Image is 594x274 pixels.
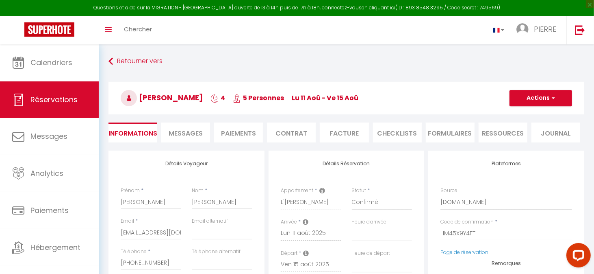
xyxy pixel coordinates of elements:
label: Statut [352,187,366,195]
h4: Détails Voyageur [121,161,252,167]
span: Calendriers [30,57,72,68]
li: Facture [320,123,369,142]
a: Chercher [118,16,158,44]
li: CHECKLISTS [373,123,422,142]
img: logout [575,25,585,35]
span: Hébergement [30,242,80,252]
label: Email alternatif [192,217,228,225]
label: Code de confirmation [440,218,494,226]
span: Paiements [30,205,69,215]
a: ... PIERRE [510,16,566,44]
li: Paiements [214,123,263,142]
span: Réservations [30,94,78,105]
span: 4 [210,93,225,103]
span: PIERRE [534,24,556,34]
label: Appartement [281,187,314,195]
label: Téléphone [121,248,147,256]
label: Prénom [121,187,140,195]
img: ... [516,23,529,35]
li: Contrat [267,123,316,142]
iframe: LiveChat chat widget [560,240,594,274]
li: Informations [108,123,157,142]
span: lu 11 Aoû - ve 15 Aoû [292,93,358,103]
a: en cliquant ici [362,4,396,11]
button: Actions [509,90,572,106]
li: Ressources [479,123,527,142]
li: FORMULAIRES [426,123,475,142]
span: Messages [169,129,203,138]
h4: Plateformes [440,161,572,167]
img: Super Booking [24,22,74,37]
span: 5 Personnes [233,93,284,103]
label: Source [440,187,457,195]
label: Heure d'arrivée [352,218,387,226]
span: Messages [30,131,67,141]
label: Arrivée [281,218,297,226]
span: Chercher [124,25,152,33]
label: Départ [281,250,297,257]
label: Nom [192,187,204,195]
span: Analytics [30,168,63,178]
a: Page de réservation [440,249,488,256]
h4: Remarques [440,261,572,266]
label: Téléphone alternatif [192,248,241,256]
h4: Détails Réservation [281,161,412,167]
label: Email [121,217,134,225]
li: Journal [531,123,580,142]
a: Retourner vers [108,54,584,69]
span: [PERSON_NAME] [121,92,203,103]
label: Heure de départ [352,250,390,257]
